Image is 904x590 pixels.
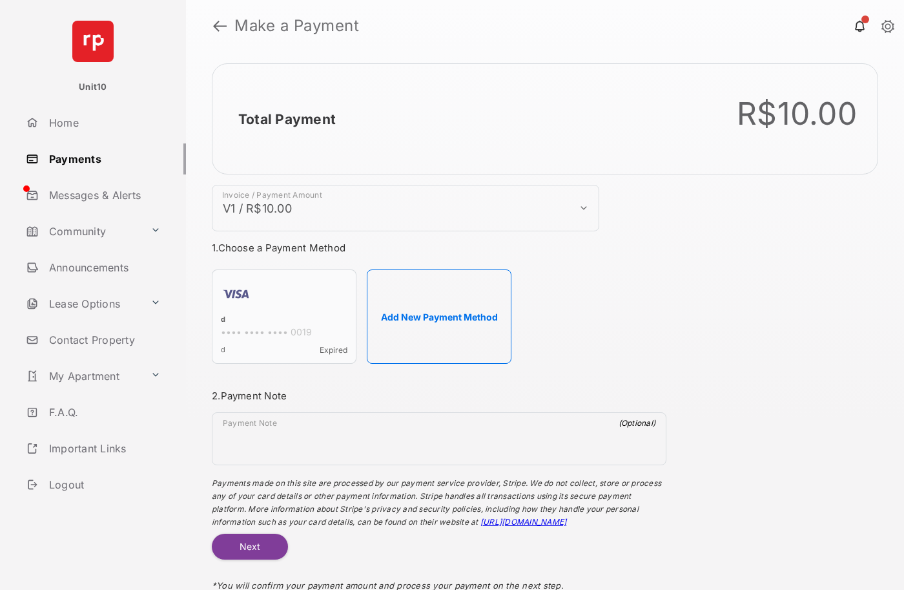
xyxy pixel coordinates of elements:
button: Next [212,534,288,560]
div: d [221,315,347,326]
a: Announcements [21,252,186,283]
div: •••• •••• •••• 0019 [221,326,347,340]
button: Add New Payment Method [367,269,511,364]
a: Lease Options [21,288,145,319]
p: Unit10 [79,81,107,94]
div: R$10.00 [737,95,857,132]
span: Expired [320,345,347,355]
h3: 2. Payment Note [212,390,666,402]
strong: Make a Payment [234,18,359,34]
a: Home [21,107,186,138]
a: F.A.Q. [21,397,186,428]
h2: Total Payment [238,111,336,127]
a: [URL][DOMAIN_NAME] [480,517,566,527]
h3: 1. Choose a Payment Method [212,242,666,254]
a: Messages & Alerts [21,180,186,211]
a: Contact Property [21,324,186,355]
span: d [221,345,225,355]
a: Logout [21,469,186,500]
a: Important Links [21,433,166,464]
span: Payments made on this site are processed by our payment service provider, Stripe. We do not colle... [212,478,661,527]
img: svg+xml;base64,PHN2ZyB4bWxucz0iaHR0cDovL3d3dy53My5vcmcvMjAwMC9zdmciIHdpZHRoPSI2NCIgaGVpZ2h0PSI2NC... [72,21,114,62]
a: My Apartment [21,361,145,392]
a: Payments [21,143,186,174]
a: Community [21,216,145,247]
div: d•••• •••• •••• 0019dExpired [212,269,356,364]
